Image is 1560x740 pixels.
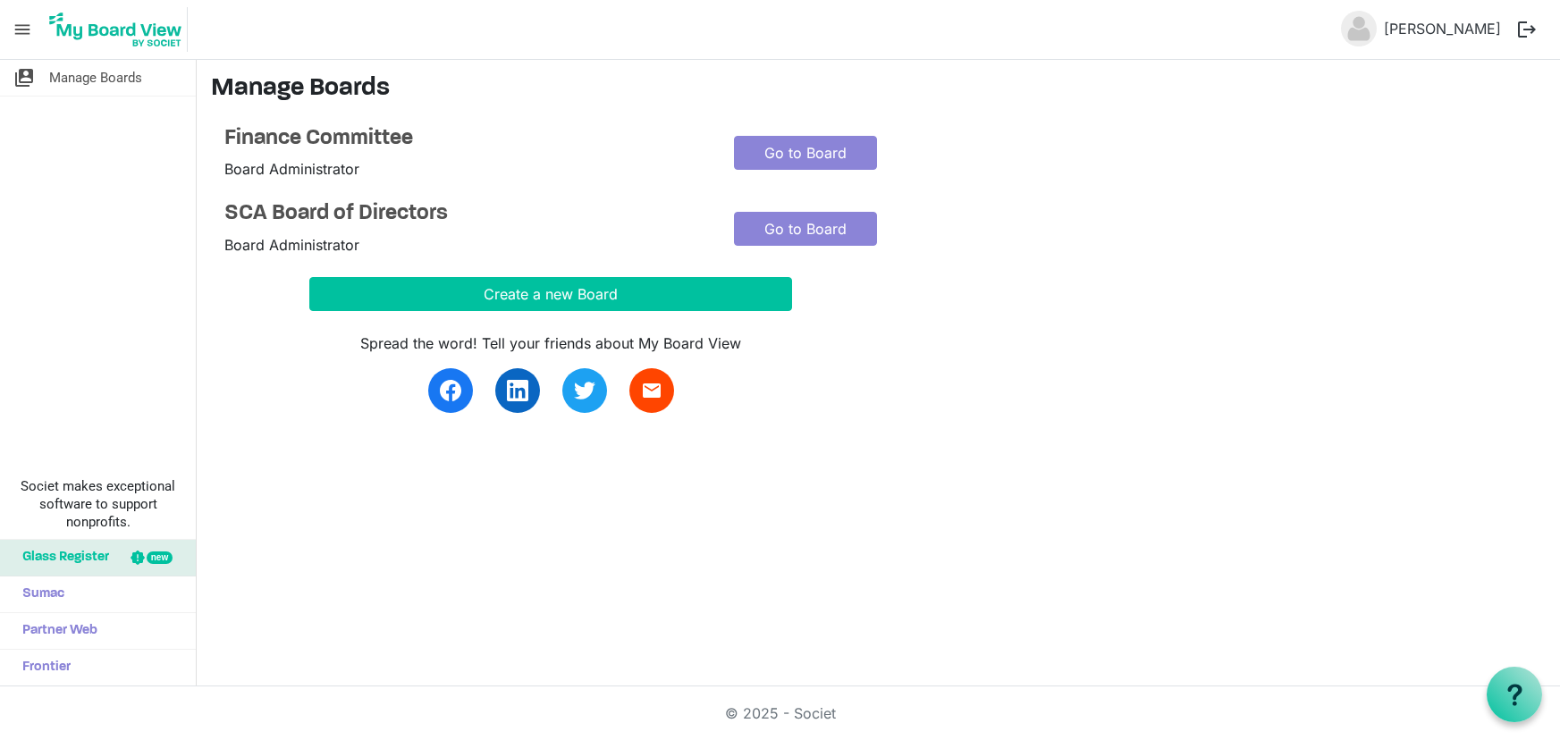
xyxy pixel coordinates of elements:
a: SCA Board of Directors [224,201,707,227]
span: Glass Register [13,540,109,576]
span: email [641,380,662,401]
span: Board Administrator [224,236,359,254]
span: switch_account [13,60,35,96]
a: Go to Board [734,212,877,246]
div: Spread the word! Tell your friends about My Board View [309,332,792,354]
img: facebook.svg [440,380,461,401]
div: new [147,551,173,564]
h3: Manage Boards [211,74,1546,105]
span: menu [5,13,39,46]
span: Manage Boards [49,60,142,96]
span: Societ makes exceptional software to support nonprofits. [8,477,188,531]
img: My Board View Logo [44,7,188,52]
button: logout [1508,11,1546,48]
span: Frontier [13,650,71,685]
a: [PERSON_NAME] [1377,11,1508,46]
a: My Board View Logo [44,7,195,52]
img: twitter.svg [574,380,595,401]
span: Sumac [13,576,64,612]
a: Finance Committee [224,126,707,152]
a: © 2025 - Societ [725,704,836,722]
span: Board Administrator [224,160,359,178]
img: linkedin.svg [507,380,528,401]
img: no-profile-picture.svg [1341,11,1377,46]
span: Partner Web [13,613,97,649]
a: Go to Board [734,136,877,170]
button: Create a new Board [309,277,792,311]
a: email [629,368,674,413]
